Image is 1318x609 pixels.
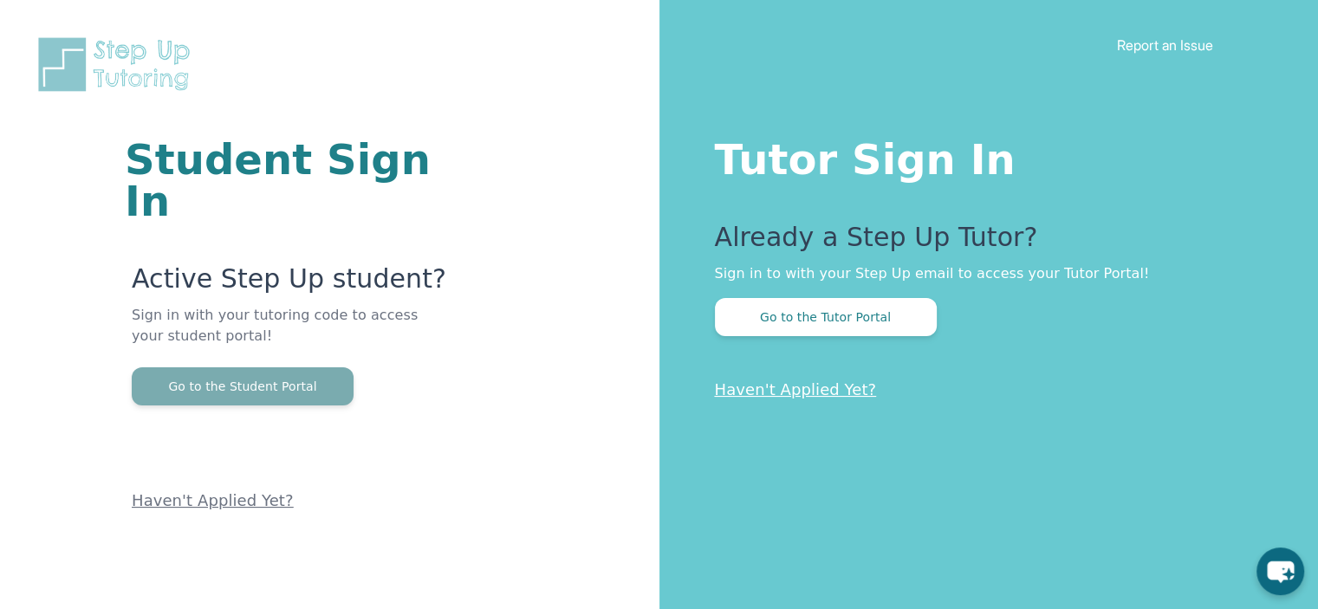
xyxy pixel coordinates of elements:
a: Go to the Student Portal [132,378,354,394]
p: Sign in with your tutoring code to access your student portal! [132,305,451,367]
a: Haven't Applied Yet? [132,491,294,509]
button: Go to the Student Portal [132,367,354,405]
h1: Student Sign In [125,139,451,222]
button: Go to the Tutor Portal [715,298,937,336]
h1: Tutor Sign In [715,132,1250,180]
button: chat-button [1256,547,1304,595]
p: Sign in to with your Step Up email to access your Tutor Portal! [715,263,1250,284]
a: Haven't Applied Yet? [715,380,877,398]
img: Step Up Tutoring horizontal logo [35,35,201,94]
p: Active Step Up student? [132,263,451,305]
a: Go to the Tutor Portal [715,308,937,325]
a: Report an Issue [1117,36,1213,54]
p: Already a Step Up Tutor? [715,222,1250,263]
